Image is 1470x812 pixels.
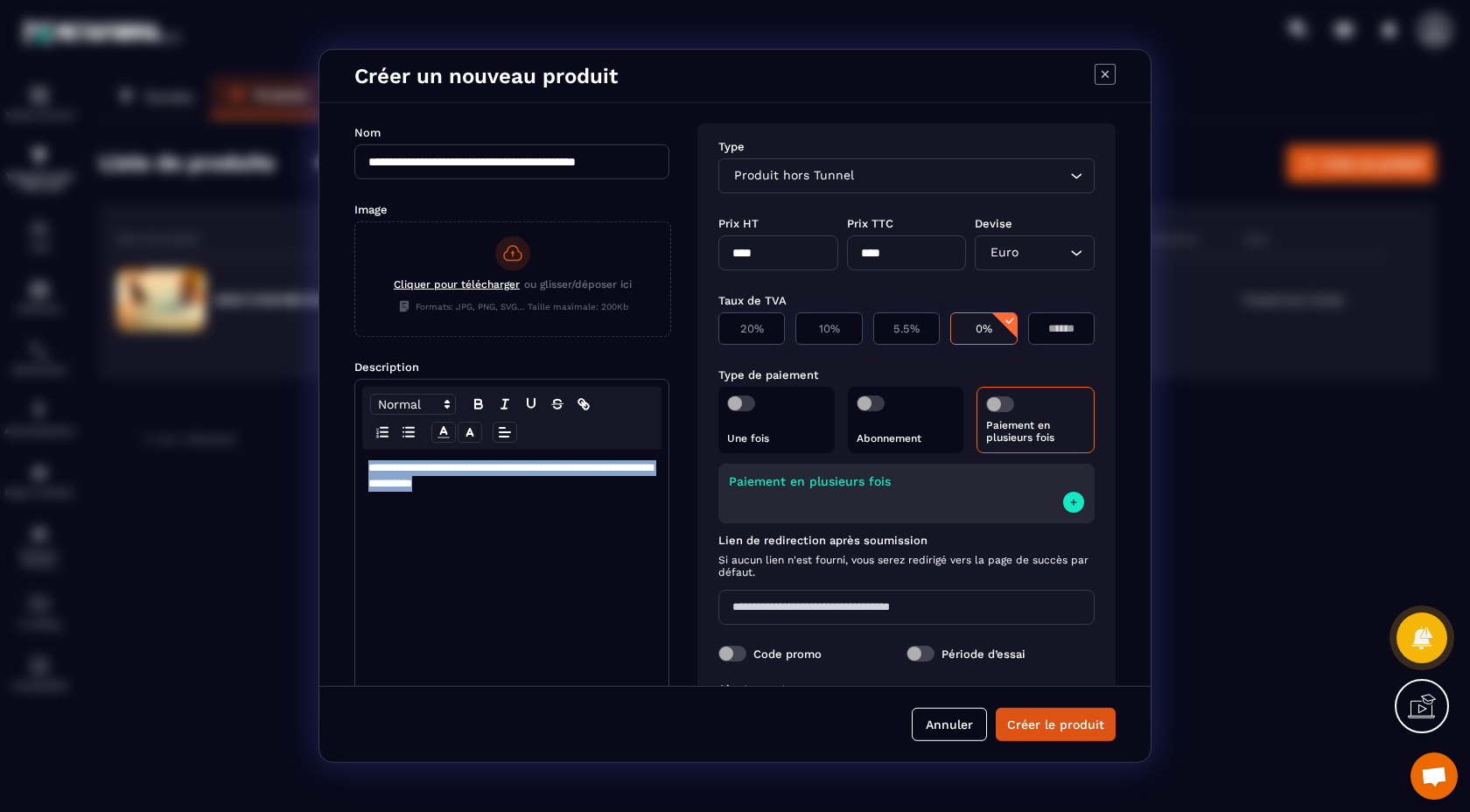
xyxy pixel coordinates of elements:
[718,682,799,696] label: Ajouter un tag
[805,322,852,335] p: 10%
[986,419,1085,444] p: Paiement en plusieurs fois
[729,474,1084,488] p: Paiement en plusieurs fois
[857,432,955,444] p: Abonnement
[912,708,987,741] button: Annuler
[975,235,1095,270] div: Search for option
[986,243,1022,262] span: Euro
[1410,752,1458,800] a: Ouvrir le chat
[975,217,1012,230] label: Devise
[354,64,618,88] h4: Créer un nouveau produit
[354,360,419,374] label: Description
[941,647,1025,660] label: Période d’essai
[718,534,1095,547] label: Lien de redirection après soumission
[1022,243,1066,262] input: Search for option
[718,554,1095,578] span: Si aucun lien n'est fourni, vous serez redirigé vers la page de succès par défaut.
[718,158,1095,193] div: Search for option
[728,322,775,335] p: 20%
[727,432,826,444] p: Une fois
[753,647,822,660] label: Code promo
[524,278,632,295] span: ou glisser/déposer ici
[996,708,1116,741] button: Créer le produit
[718,217,759,230] label: Prix HT
[960,322,1007,335] p: 0%
[398,300,628,312] span: Formats: JPG, PNG, SVG... Taille maximale: 200Kb
[718,140,745,153] label: Type
[354,126,381,139] label: Nom
[354,203,388,216] label: Image
[730,166,857,185] span: Produit hors Tunnel
[883,322,930,335] p: 5.5%
[847,217,893,230] label: Prix TTC
[718,294,787,307] label: Taux de TVA
[857,166,1066,185] input: Search for option
[394,278,520,290] span: Cliquer pour télécharger
[718,368,819,381] label: Type de paiement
